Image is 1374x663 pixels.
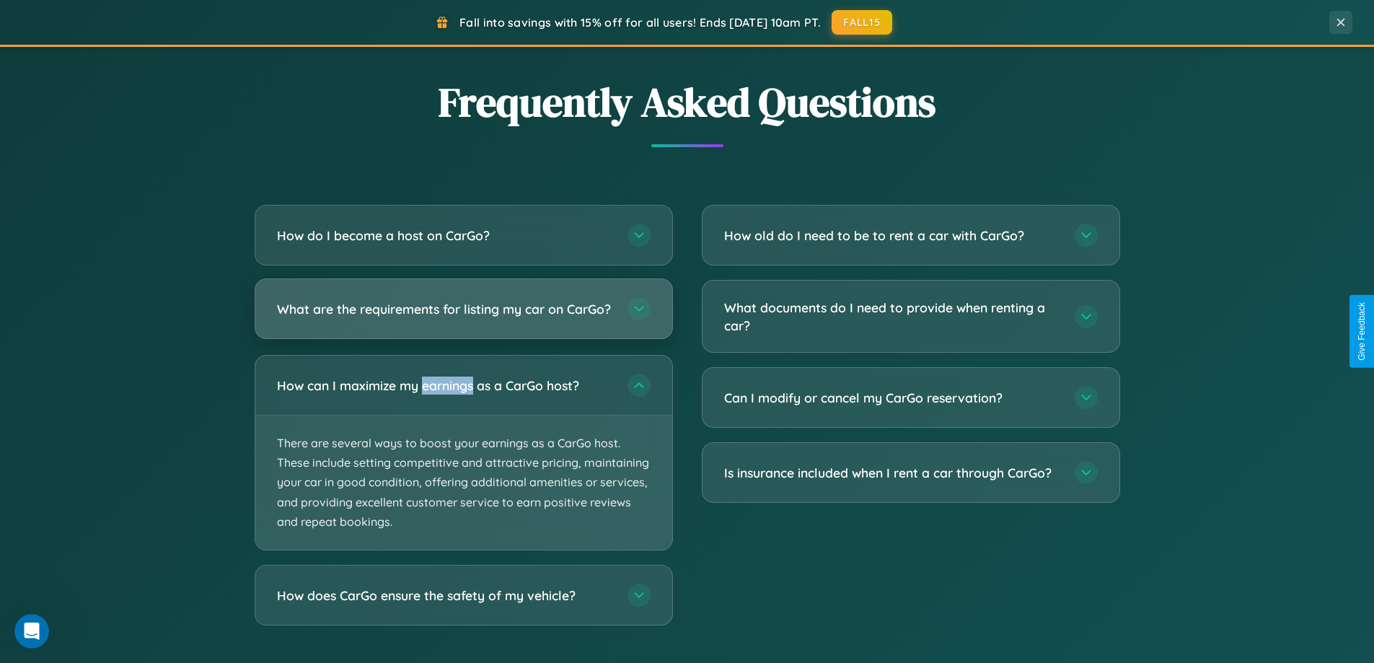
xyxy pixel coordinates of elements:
span: Fall into savings with 15% off for all users! Ends [DATE] 10am PT. [459,15,821,30]
h3: Can I modify or cancel my CarGo reservation? [724,389,1060,407]
button: FALL15 [832,10,892,35]
iframe: Intercom live chat [14,614,49,649]
div: Give Feedback [1357,302,1367,361]
p: There are several ways to boost your earnings as a CarGo host. These include setting competitive ... [255,416,672,550]
h3: How does CarGo ensure the safety of my vehicle? [277,587,613,605]
h3: How old do I need to be to rent a car with CarGo? [724,227,1060,245]
h2: Frequently Asked Questions [255,74,1120,130]
h3: Is insurance included when I rent a car through CarGo? [724,464,1060,482]
h3: What are the requirements for listing my car on CarGo? [277,300,613,318]
h3: How can I maximize my earnings as a CarGo host? [277,377,613,395]
h3: What documents do I need to provide when renting a car? [724,299,1060,334]
h3: How do I become a host on CarGo? [277,227,613,245]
